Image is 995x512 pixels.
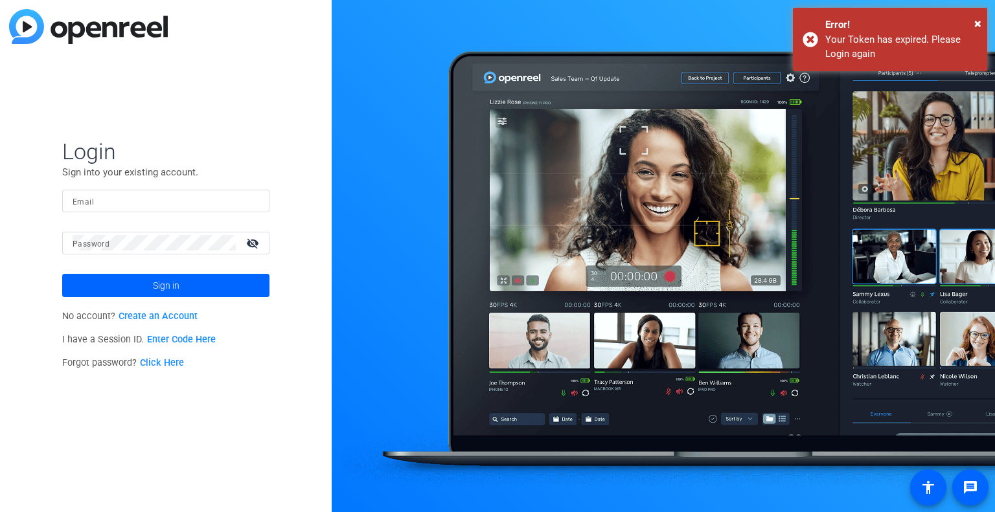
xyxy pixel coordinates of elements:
mat-icon: visibility_off [238,234,269,252]
div: Error! [825,17,978,32]
span: Sign in [153,269,179,302]
span: Forgot password? [62,357,184,368]
input: Enter Email Address [73,193,259,208]
button: Close [974,14,981,33]
div: Your Token has expired. Please Login again [825,32,978,61]
p: Sign into your existing account. [62,165,269,179]
mat-icon: message [963,480,978,495]
mat-label: Password [73,239,109,249]
span: Login [62,138,269,165]
mat-label: Email [73,197,94,206]
span: I have a Session ID. [62,334,216,345]
a: Click Here [140,357,184,368]
button: Sign in [62,274,269,297]
span: No account? [62,311,198,322]
mat-icon: accessibility [921,480,936,495]
span: × [974,16,981,31]
img: blue-gradient.svg [9,9,168,44]
a: Enter Code Here [147,334,216,345]
a: Create an Account [119,311,198,322]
